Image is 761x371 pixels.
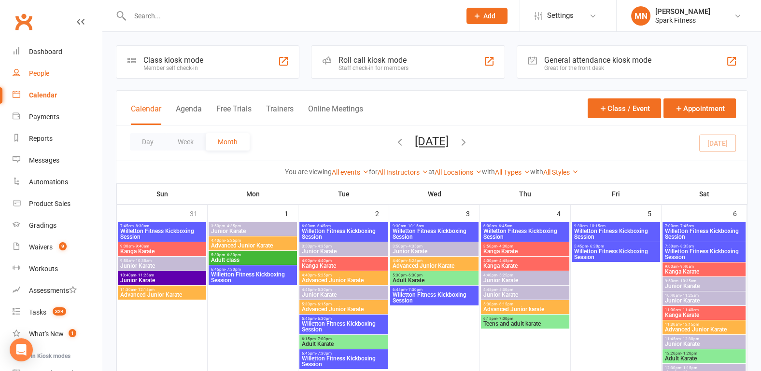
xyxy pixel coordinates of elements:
[733,205,747,221] div: 6
[301,228,386,240] span: Willetton Fitness Kickboxing Session
[29,200,70,207] div: Product Sales
[29,243,53,251] div: Waivers
[664,337,744,341] span: 11:45am
[664,228,744,240] span: Willetton Fitness Kickboxing Session
[483,292,567,298] span: Junior Karate
[664,269,744,275] span: Kanga Karate
[415,135,449,148] button: [DATE]
[483,259,567,263] span: 4:00pm
[544,55,651,65] div: General attendance kiosk mode
[211,272,295,283] span: Willetton Fitness Kickboxing Session
[13,193,102,215] a: Product Sales
[378,168,428,176] a: All Instructors
[332,168,369,176] a: All events
[483,12,495,20] span: Add
[466,8,507,24] button: Add
[266,104,294,125] button: Trainers
[407,273,423,277] span: - 6:30pm
[588,98,661,118] button: Class / Event
[678,279,696,283] span: - 10:35am
[392,244,477,248] span: 3:50pm
[497,224,512,228] span: - 6:45am
[662,184,747,204] th: Sat
[392,263,477,269] span: Advanced Junior Karate
[29,156,59,164] div: Messages
[480,184,571,204] th: Thu
[664,283,744,289] span: Junior Karate
[664,327,744,332] span: Advanced Junior Karate
[530,168,543,176] strong: with
[664,341,744,347] span: Junior Karate
[466,205,479,221] div: 3
[483,244,567,248] span: 3:50pm
[120,244,204,248] span: 9:00am
[664,244,744,248] span: 7:50am
[557,205,570,221] div: 4
[120,277,204,283] span: Junior Karate
[664,366,744,370] span: 12:30pm
[483,273,567,277] span: 4:40pm
[13,128,102,150] a: Reports
[301,302,386,306] span: 5:30pm
[483,321,567,327] span: Teens and adult karate
[13,215,102,236] a: Gradings
[29,287,77,294] div: Assessments
[497,316,513,321] span: - 7:00pm
[120,228,204,240] span: Willetton Fitness Kickboxing Session
[678,224,694,228] span: - 7:45am
[316,316,332,321] span: - 6:30pm
[120,273,204,277] span: 10:40am
[338,55,409,65] div: Roll call kiosk mode
[428,168,435,176] strong: at
[13,150,102,171] a: Messages
[406,224,424,228] span: - 10:15am
[497,288,513,292] span: - 5:30pm
[483,316,567,321] span: 6:15pm
[574,224,658,228] span: 9:30am
[211,224,295,228] span: 3:50pm
[120,292,204,298] span: Advanced Junior Karate
[495,168,530,176] a: All Types
[136,288,155,292] span: - 12:15pm
[678,264,694,269] span: - 9:40am
[130,133,166,151] button: Day
[648,205,661,221] div: 5
[574,228,658,240] span: Willetton Fitness Kickboxing Session
[284,205,298,221] div: 1
[316,288,332,292] span: - 5:30pm
[13,106,102,128] a: Payments
[69,329,76,337] span: 1
[574,244,658,248] span: 5:45pm
[588,224,606,228] span: - 10:15am
[392,259,477,263] span: 4:40pm
[544,65,651,71] div: Great for the front desk
[392,224,477,228] span: 9:30am
[369,168,378,176] strong: for
[225,224,241,228] span: - 4:35pm
[681,366,697,370] span: - 1:15pm
[143,65,203,71] div: Member self check-in
[389,184,480,204] th: Wed
[407,244,423,248] span: - 4:35pm
[216,104,252,125] button: Free Trials
[211,267,295,272] span: 6:45pm
[392,288,477,292] span: 6:45pm
[29,135,53,142] div: Reports
[655,7,710,16] div: [PERSON_NAME]
[301,337,386,341] span: 6:15pm
[664,351,744,356] span: 12:20pm
[120,263,204,269] span: Junior Karate
[225,253,241,257] span: - 6:30pm
[338,65,409,71] div: Staff check-in for members
[315,224,331,228] span: - 6:45am
[225,238,241,243] span: - 5:25pm
[392,277,477,283] span: Adult Karate
[392,248,477,254] span: Junior Karate
[316,273,332,277] span: - 5:25pm
[10,338,33,361] div: Open Intercom Messenger
[13,171,102,193] a: Automations
[664,322,744,327] span: 11:30am
[483,248,567,254] span: Kanga Karate
[664,293,744,298] span: 10:40am
[13,258,102,280] a: Workouts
